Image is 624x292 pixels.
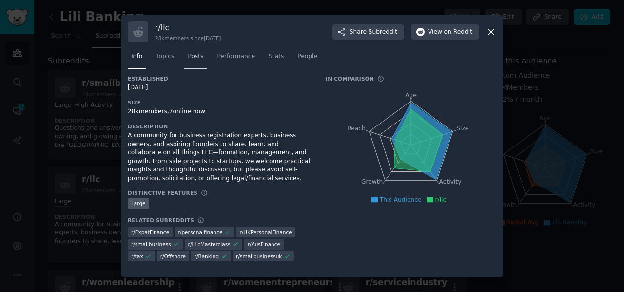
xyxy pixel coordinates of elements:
[380,196,422,203] span: This Audience
[155,22,221,33] h3: r/ llc
[188,52,203,61] span: Posts
[184,49,207,69] a: Posts
[195,253,219,260] span: r/ Banking
[156,52,174,61] span: Topics
[297,52,317,61] span: People
[128,75,312,82] h3: Established
[326,75,374,82] h3: In Comparison
[456,125,468,132] tspan: Size
[128,131,312,183] div: A community for business registration experts, business owners, and aspiring founders to share, l...
[265,49,287,69] a: Stats
[128,123,312,130] h3: Description
[155,35,221,42] div: 28k members since [DATE]
[214,49,258,69] a: Performance
[153,49,177,69] a: Topics
[332,24,404,40] button: ShareSubreddit
[128,49,146,69] a: Info
[131,241,171,248] span: r/ smallbusiness
[128,217,194,224] h3: Related Subreddits
[217,52,255,61] span: Performance
[128,198,149,209] div: Large
[131,253,143,260] span: r/ tax
[128,107,312,116] div: 28k members, 7 online now
[294,49,321,69] a: People
[160,253,186,260] span: r/ Offshore
[188,241,231,248] span: r/ LLcMasterclass
[439,179,462,186] tspan: Activity
[178,229,223,236] span: r/ personalfinance
[411,24,479,40] button: Viewon Reddit
[269,52,284,61] span: Stats
[128,189,197,196] h3: Distinctive Features
[236,253,282,260] span: r/ smallbusinessuk
[369,28,397,37] span: Subreddit
[248,241,280,248] span: r/ AusFinance
[131,52,142,61] span: Info
[131,229,169,236] span: r/ ExpatFinance
[428,28,472,37] span: View
[128,83,312,92] div: [DATE]
[128,99,312,106] h3: Size
[239,229,292,236] span: r/ UKPersonalFinance
[347,125,366,132] tspan: Reach
[435,196,447,203] span: r/llc
[444,28,472,37] span: on Reddit
[361,179,383,186] tspan: Growth
[405,92,417,99] tspan: Age
[350,28,397,37] span: Share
